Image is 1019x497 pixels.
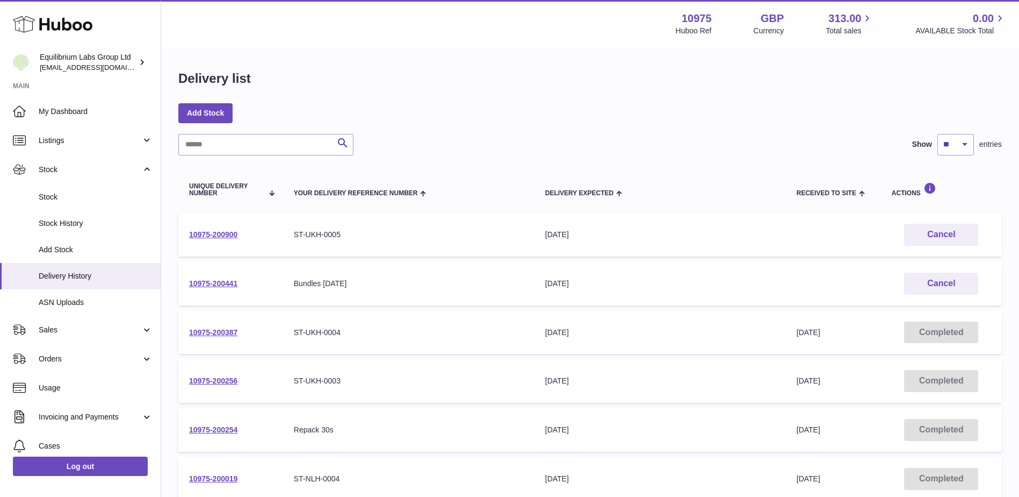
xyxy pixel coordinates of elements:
[294,376,524,386] div: ST-UKH-0003
[39,383,153,393] span: Usage
[39,165,141,175] span: Stock
[797,328,820,337] span: [DATE]
[826,26,873,36] span: Total sales
[545,474,775,484] div: [DATE]
[39,297,153,308] span: ASN Uploads
[915,11,1006,36] a: 0.00 AVAILABLE Stock Total
[545,190,613,197] span: Delivery Expected
[754,26,784,36] div: Currency
[973,11,994,26] span: 0.00
[979,139,1002,150] span: entries
[892,182,991,197] div: Actions
[39,136,141,146] span: Listings
[40,63,158,72] span: [EMAIL_ADDRESS][DOMAIN_NAME]
[189,425,237,434] a: 10975-200254
[13,54,29,70] img: internalAdmin-10975@internal.huboo.com
[189,377,237,385] a: 10975-200256
[904,273,978,295] button: Cancel
[797,190,856,197] span: Received to Site
[545,376,775,386] div: [DATE]
[189,328,237,337] a: 10975-200387
[189,183,263,197] span: Unique Delivery Number
[912,139,932,150] label: Show
[39,412,141,422] span: Invoicing and Payments
[545,230,775,240] div: [DATE]
[915,26,1006,36] span: AVAILABLE Stock Total
[797,474,820,483] span: [DATE]
[294,230,524,240] div: ST-UKH-0005
[189,279,237,288] a: 10975-200441
[545,425,775,435] div: [DATE]
[294,328,524,338] div: ST-UKH-0004
[294,279,524,289] div: Bundles [DATE]
[13,457,148,476] a: Log out
[39,106,153,117] span: My Dashboard
[189,230,237,239] a: 10975-200900
[797,425,820,434] span: [DATE]
[828,11,861,26] span: 313.00
[39,245,153,255] span: Add Stock
[39,354,141,364] span: Orders
[39,192,153,202] span: Stock
[682,11,712,26] strong: 10975
[39,271,153,281] span: Delivery History
[178,70,251,87] h1: Delivery list
[761,11,784,26] strong: GBP
[904,224,978,246] button: Cancel
[294,425,524,435] div: Repack 30s
[545,279,775,289] div: [DATE]
[178,103,233,123] a: Add Stock
[797,377,820,385] span: [DATE]
[294,474,524,484] div: ST-NLH-0004
[826,11,873,36] a: 313.00 Total sales
[294,190,418,197] span: Your Delivery Reference Number
[676,26,712,36] div: Huboo Ref
[189,474,237,483] a: 10975-200019
[39,218,153,229] span: Stock History
[40,52,136,73] div: Equilibrium Labs Group Ltd
[39,441,153,451] span: Cases
[39,325,141,335] span: Sales
[545,328,775,338] div: [DATE]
